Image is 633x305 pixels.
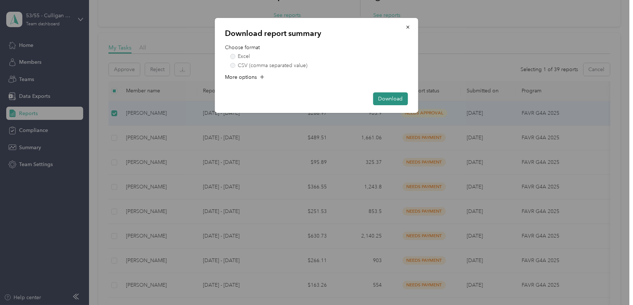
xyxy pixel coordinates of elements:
[225,28,408,38] p: Download report summary
[373,92,408,105] button: Download
[230,63,408,68] label: CSV (comma separated value)
[225,44,408,51] p: Choose format
[230,54,408,59] label: Excel
[225,73,257,81] span: More options
[592,264,633,305] iframe: Everlance-gr Chat Button Frame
